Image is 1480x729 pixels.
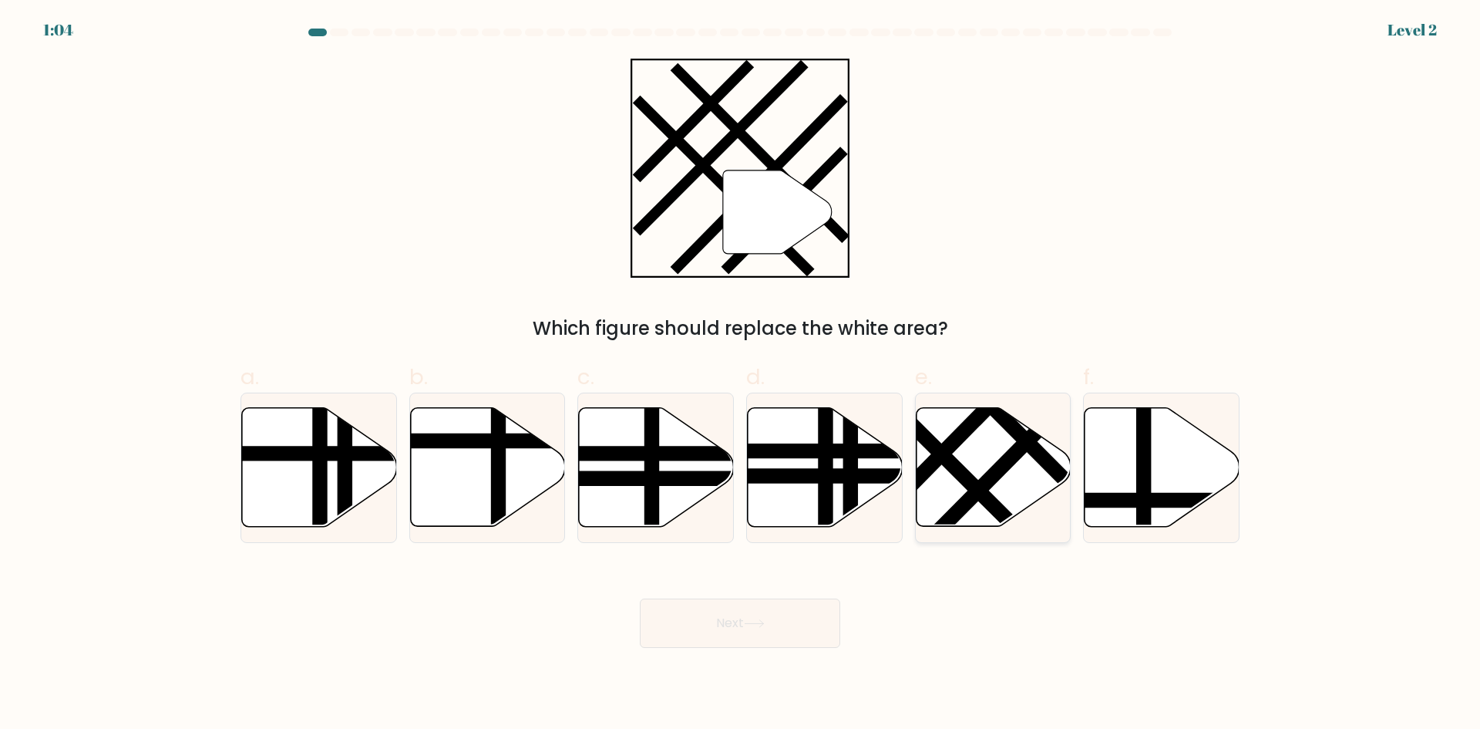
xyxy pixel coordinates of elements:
[640,599,840,648] button: Next
[915,362,932,392] span: e.
[746,362,765,392] span: d.
[409,362,428,392] span: b.
[577,362,594,392] span: c.
[250,315,1230,343] div: Which figure should replace the white area?
[240,362,259,392] span: a.
[723,170,832,254] g: "
[1387,19,1437,42] div: Level 2
[1083,362,1094,392] span: f.
[43,19,73,42] div: 1:04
